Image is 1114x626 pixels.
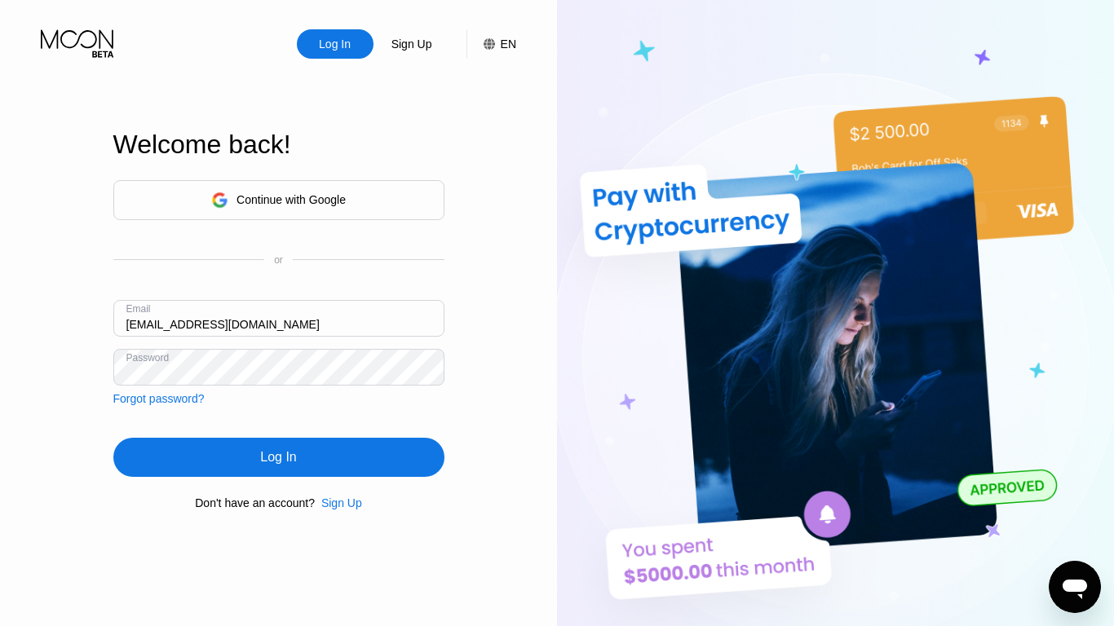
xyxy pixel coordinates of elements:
[315,496,362,509] div: Sign Up
[274,254,283,266] div: or
[374,29,450,59] div: Sign Up
[113,392,205,405] div: Forgot password?
[297,29,374,59] div: Log In
[501,37,516,51] div: EN
[195,496,315,509] div: Don't have an account?
[113,438,444,477] div: Log In
[390,36,434,52] div: Sign Up
[113,130,444,160] div: Welcome back!
[237,193,346,206] div: Continue with Google
[113,180,444,220] div: Continue with Google
[126,352,170,364] div: Password
[1049,561,1101,613] iframe: Button to launch messaging window
[260,449,296,465] div: Log In
[321,496,362,509] div: Sign Up
[126,303,151,315] div: Email
[466,29,516,59] div: EN
[317,36,352,52] div: Log In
